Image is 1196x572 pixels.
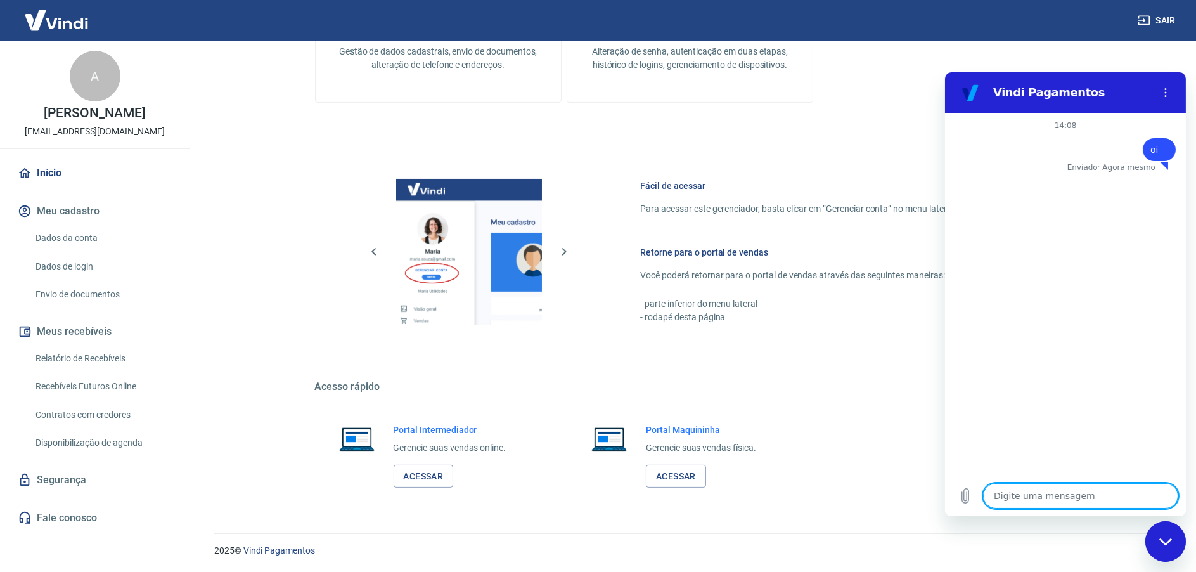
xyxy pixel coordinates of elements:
p: Você poderá retornar para o portal de vendas através das seguintes maneiras: [641,269,1035,282]
p: Gerencie suas vendas online. [394,441,506,455]
a: Recebíveis Futuros Online [30,374,174,400]
a: Dados de login [30,254,174,280]
iframe: Botão para abrir a janela de mensagens, conversa em andamento [1145,521,1186,562]
a: Início [15,159,174,187]
h5: Acesso rápido [315,380,1065,393]
p: Alteração de senha, autenticação em duas etapas, histórico de logins, gerenciamento de dispositivos. [588,45,792,72]
p: - rodapé desta página [641,311,1035,324]
p: 2025 © [214,544,1166,557]
button: Meus recebíveis [15,318,174,346]
img: Imagem de um notebook aberto [330,424,383,454]
a: Fale conosco [15,504,174,532]
a: Disponibilização de agenda [30,430,174,456]
a: Contratos com credores [30,402,174,428]
p: [PERSON_NAME] [44,107,145,120]
p: Para acessar este gerenciador, basta clicar em “Gerenciar conta” no menu lateral do portal de ven... [641,202,1035,216]
button: Sair [1135,9,1181,32]
a: Vindi Pagamentos [243,545,315,556]
p: Gestão de dados cadastrais, envio de documentos, alteração de telefone e endereços. [336,45,541,72]
a: Relatório de Recebíveis [30,346,174,372]
iframe: Janela de mensagens [945,72,1186,516]
h6: Portal Intermediador [394,424,506,436]
a: Dados da conta [30,225,174,251]
h6: Fácil de acessar [641,179,1035,192]
a: Envio de documentos [30,282,174,308]
a: Acessar [646,465,706,488]
a: Acessar [394,465,454,488]
button: Meu cadastro [15,197,174,225]
img: Imagem da dashboard mostrando o botão de gerenciar conta na sidebar no lado esquerdo [396,179,542,325]
p: - parte inferior do menu lateral [641,297,1035,311]
p: [EMAIL_ADDRESS][DOMAIN_NAME] [25,125,165,138]
div: A [70,51,120,101]
p: Gerencie suas vendas física. [646,441,756,455]
img: Imagem de um notebook aberto [582,424,636,454]
a: Segurança [15,466,174,494]
img: Vindi [15,1,98,39]
h6: Portal Maquininha [646,424,756,436]
h6: Retorne para o portal de vendas [641,246,1035,259]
